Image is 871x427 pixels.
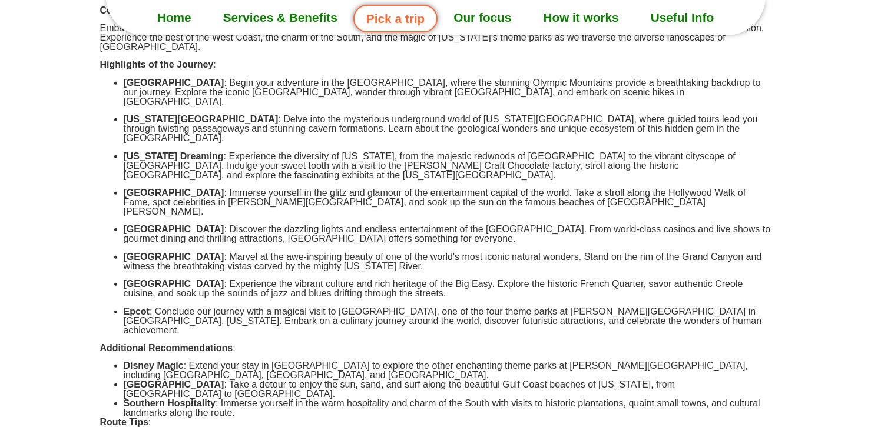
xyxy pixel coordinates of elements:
[124,225,771,243] p: : Discover the dazzling lights and endless entertainment of the [GEOGRAPHIC_DATA]. From world-cla...
[124,115,771,143] p: : Delve into the mysterious underground world of [US_STATE][GEOGRAPHIC_DATA], where guided tours ...
[124,307,771,335] p: : Conclude our journey with a magical visit to [GEOGRAPHIC_DATA], one of the four theme parks at ...
[100,418,771,427] p: :
[124,252,224,262] strong: [GEOGRAPHIC_DATA]
[124,78,224,88] strong: [GEOGRAPHIC_DATA]
[100,343,233,353] strong: Additional Recommendations
[124,398,216,408] strong: Southern Hospitality
[438,3,527,32] a: Our focus
[124,279,224,289] strong: [GEOGRAPHIC_DATA]
[124,252,771,271] p: : Marvel at the awe-inspiring beauty of one of the world's most iconic natural wonders. Stand on ...
[124,224,224,234] strong: [GEOGRAPHIC_DATA]
[635,3,730,32] a: Useful Info
[124,114,279,124] strong: [US_STATE][GEOGRAPHIC_DATA]
[528,3,635,32] a: How it works
[124,361,184,371] strong: Disney Magic
[124,279,771,298] p: : Experience the vibrant culture and rich heritage of the Big Easy. Explore the historic French Q...
[100,60,771,69] p: :
[141,3,207,32] a: Home
[100,343,771,353] p: :
[353,5,438,32] a: Pick a trip
[100,59,214,69] strong: Highlights of the Journey
[124,380,771,399] li: : Take a detour to enjoy the sun, sand, and surf along the beautiful Gulf Coast beaches of [US_ST...
[124,361,771,380] li: : Extend your stay in [GEOGRAPHIC_DATA] to explore the other enchanting theme parks at [PERSON_NA...
[124,152,771,180] p: : Experience the diversity of [US_STATE], from the majestic redwoods of [GEOGRAPHIC_DATA] to the ...
[124,151,224,161] strong: [US_STATE] Dreaming
[124,188,771,216] p: : Immerse yourself in the glitz and glamour of the entertainment capital of the world. Take a str...
[124,399,771,418] li: : Immerse yourself in the warm hospitality and charm of the South with visits to historic plantat...
[207,3,353,32] a: Services & Benefits
[124,78,771,106] p: : Begin your adventure in the [GEOGRAPHIC_DATA], where the stunning Olympic Mountains provide a b...
[124,379,224,389] strong: [GEOGRAPHIC_DATA]
[106,3,766,32] nav: Menu
[124,306,150,316] strong: Epcot
[124,188,224,198] strong: [GEOGRAPHIC_DATA]
[100,417,148,427] strong: Route Tips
